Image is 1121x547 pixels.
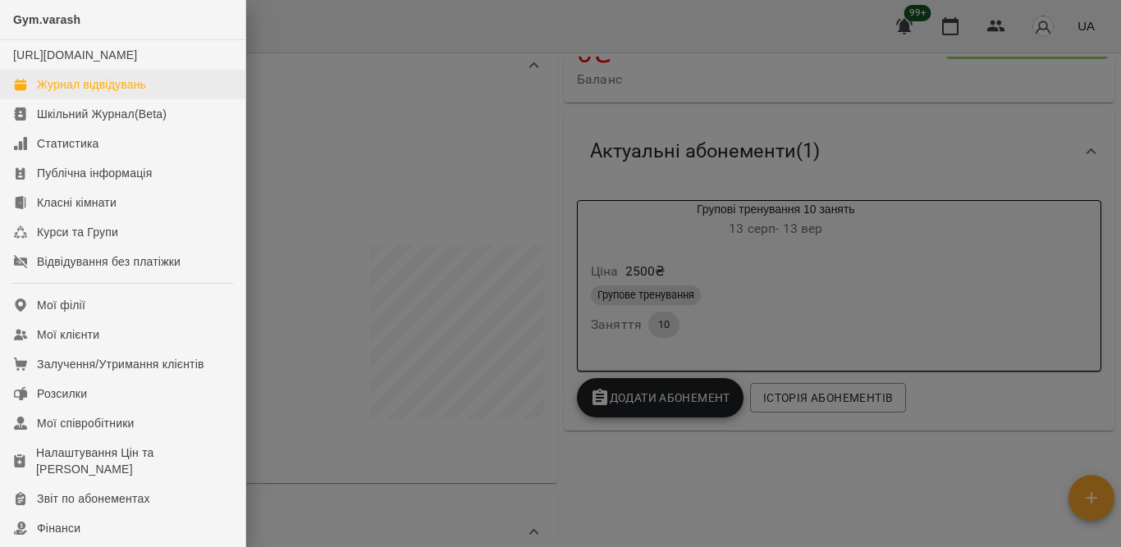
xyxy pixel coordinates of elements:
[37,224,118,240] div: Курси та Групи
[13,48,137,62] a: [URL][DOMAIN_NAME]
[36,444,232,477] div: Налаштування Цін та [PERSON_NAME]
[37,520,80,536] div: Фінанси
[37,106,167,122] div: Шкільний Журнал(Beta)
[37,415,135,431] div: Мої співробітники
[37,194,117,211] div: Класні кімнати
[37,76,146,93] div: Журнал відвідувань
[37,135,99,152] div: Статистика
[37,165,152,181] div: Публічна інформація
[13,13,80,26] span: Gym.varash
[37,490,150,507] div: Звіт по абонементах
[37,356,204,372] div: Залучення/Утримання клієнтів
[37,297,85,313] div: Мої філії
[37,326,99,343] div: Мої клієнти
[37,253,181,270] div: Відвідування без платіжки
[37,385,87,402] div: Розсилки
